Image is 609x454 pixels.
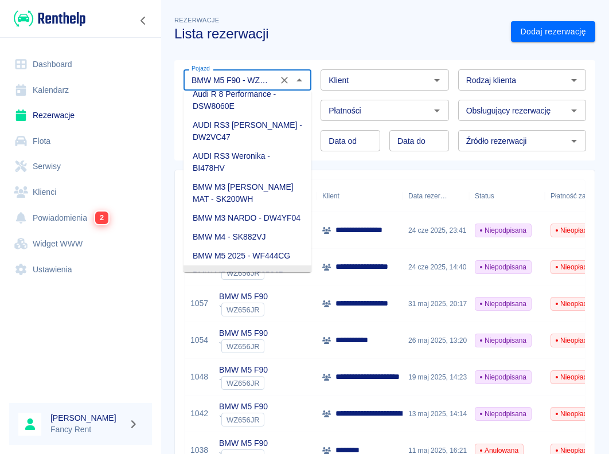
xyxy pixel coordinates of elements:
div: 26 maj 2025, 13:20 [403,322,469,359]
button: Wyczyść [276,72,292,88]
span: Nieopłacona [551,409,603,419]
a: Renthelp logo [9,9,85,28]
span: Niepodpisana [475,409,531,419]
div: ` [219,376,268,390]
a: Klienci [9,179,152,205]
h3: Lista rezerwacji [174,26,502,42]
p: BMW M5 F90 [219,291,268,303]
div: Data rezerwacji [403,180,469,212]
span: WZ656JR [222,342,264,351]
span: Niepodpisana [475,262,531,272]
a: Dodaj rezerwację [511,21,595,42]
span: Niepodpisana [475,299,531,309]
h6: [PERSON_NAME] [50,412,124,424]
input: DD.MM.YYYY [389,130,449,151]
span: Nieopłacona [551,225,603,236]
div: Status [469,180,545,212]
li: AUDI RS3 Weronika - BI478HV [184,147,311,178]
span: WZ656JR [222,379,264,388]
button: Otwórz [566,133,582,149]
a: Powiadomienia2 [9,205,152,231]
div: Data rezerwacji [408,180,447,212]
p: Fancy Rent [50,424,124,436]
input: DD.MM.YYYY [321,130,380,151]
button: Otwórz [566,103,582,119]
span: Niepodpisana [475,335,531,346]
button: Zwiń nawigację [135,13,152,28]
span: Nieopłacona [551,372,603,382]
span: Niepodpisana [475,372,531,382]
a: Rezerwacje [9,103,152,128]
li: Audi R 8 Performance - DSW8060E [184,85,311,116]
p: BMW M5 F90 [219,364,268,376]
div: 24 cze 2025, 23:41 [403,212,469,249]
div: Status [475,180,494,212]
button: Sort [447,188,463,204]
li: BMW M3 NARDO - DW4YF04 [184,209,311,228]
a: 1057 [190,298,208,310]
a: Dashboard [9,52,152,77]
span: Nieopłacona [551,299,603,309]
a: 1054 [190,334,208,346]
div: ` [219,339,268,353]
button: Otwórz [429,72,445,88]
a: Ustawienia [9,257,152,283]
p: BMW M5 F90 [219,401,268,413]
a: 1042 [190,408,208,420]
div: 19 maj 2025, 14:23 [403,359,469,396]
span: WZ656JR [222,306,264,314]
span: Nieopłacona [551,335,603,346]
span: Nieopłacona [551,262,603,272]
img: Renthelp logo [14,9,85,28]
p: BMW M5 F90 [219,327,268,339]
p: BMW M5 F90 [219,437,268,449]
div: 31 maj 2025, 20:17 [403,285,469,322]
button: Otwórz [429,103,445,119]
li: BMW M5 2025 - WF444CG [184,246,311,265]
div: Klient [322,180,339,212]
button: Otwórz [566,72,582,88]
div: ` [219,303,268,316]
span: WZ656JR [222,416,264,424]
div: Pojazd [213,180,317,212]
div: Klient [317,180,403,212]
label: Pojazd [192,64,210,73]
span: Rezerwacje [174,17,219,24]
button: Zamknij [291,72,307,88]
a: Widget WWW [9,231,152,257]
li: BMW M3 [PERSON_NAME] MAT - SK200WH [184,178,311,209]
span: 2 [95,212,108,224]
li: BMW M4 - SK882VJ [184,228,311,246]
span: WZ656JR [222,269,264,277]
a: 1048 [190,371,208,383]
a: Serwisy [9,154,152,179]
div: ` [219,266,268,280]
div: 24 cze 2025, 14:40 [403,249,469,285]
div: 13 maj 2025, 14:14 [403,396,469,432]
li: BMW M5 F90 - WZ656JR [184,265,311,284]
div: ` [219,413,268,426]
li: AUDI RS3 [PERSON_NAME] - DW2VC47 [184,116,311,147]
span: Niepodpisana [475,225,531,236]
a: Kalendarz [9,77,152,103]
a: Flota [9,128,152,154]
